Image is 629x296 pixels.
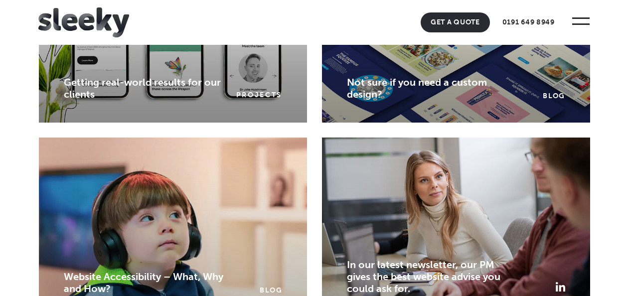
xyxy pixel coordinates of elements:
a: Blog [543,92,565,100]
a: Getting real-world results for our clients [64,76,221,100]
a: Not sure if you need a custom design? [347,76,487,100]
a: 0191 649 8949 [492,12,565,32]
a: Website Accessibility – What, Why and How? [64,271,223,295]
a: In our latest newsletter, our PM gives the best website advise you could ask for. [347,259,500,295]
a: Get A Quote [421,12,490,32]
a: Projects [236,90,282,100]
a: Blog [260,286,282,295]
img: Sleeky Web Design Newcastle [38,7,129,37]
